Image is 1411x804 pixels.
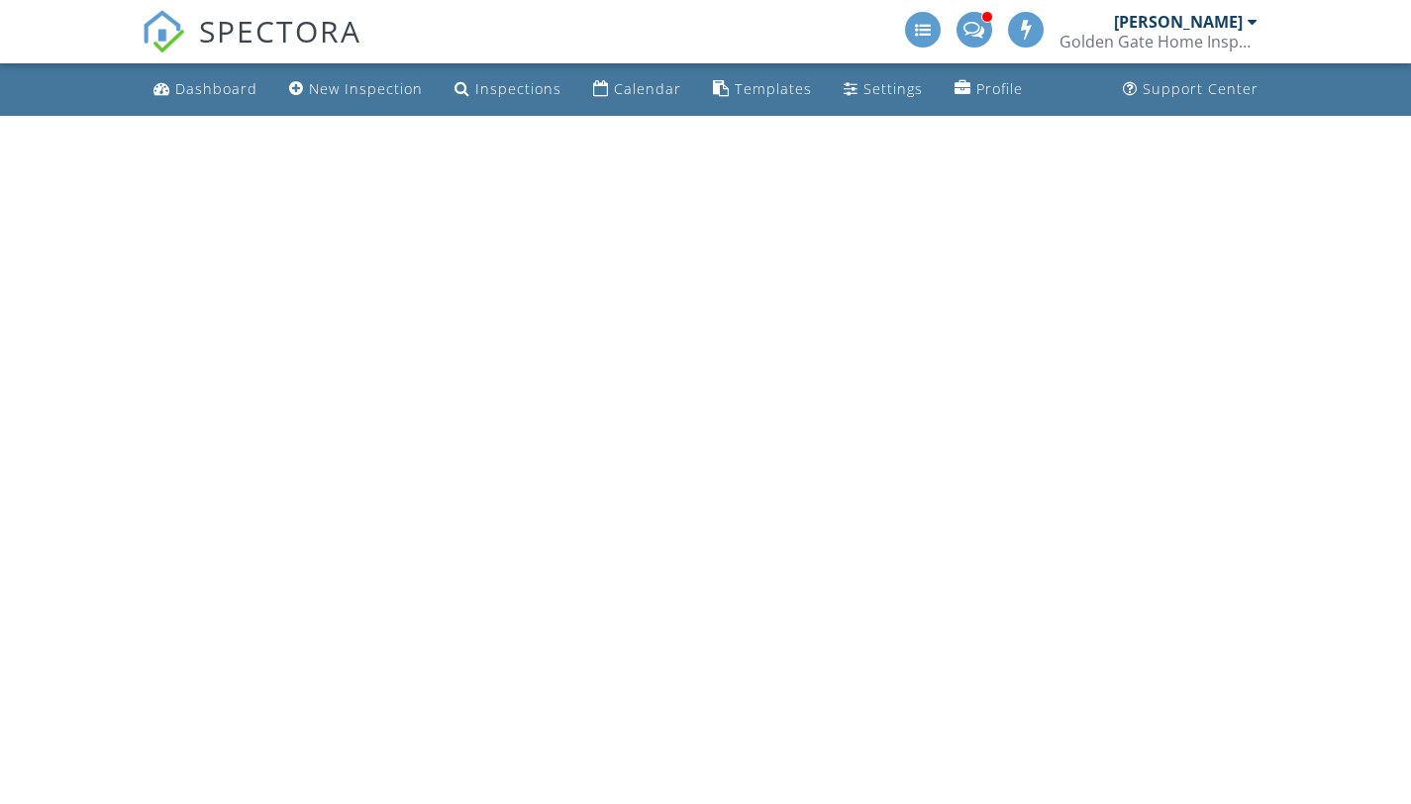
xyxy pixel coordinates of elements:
[142,27,361,68] a: SPECTORA
[614,79,681,98] div: Calendar
[1059,32,1258,51] div: Golden Gate Home Inspections
[309,79,423,98] div: New Inspection
[947,71,1031,108] a: Profile
[836,71,931,108] a: Settings
[585,71,689,108] a: Calendar
[976,79,1023,98] div: Profile
[199,10,361,51] span: SPECTORA
[475,79,561,98] div: Inspections
[281,71,431,108] a: New Inspection
[1114,12,1243,32] div: [PERSON_NAME]
[1115,71,1266,108] a: Support Center
[146,71,265,108] a: Dashboard
[735,79,812,98] div: Templates
[175,79,257,98] div: Dashboard
[863,79,923,98] div: Settings
[1143,79,1259,98] div: Support Center
[705,71,820,108] a: Templates
[447,71,569,108] a: Inspections
[142,10,185,53] img: The Best Home Inspection Software - Spectora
